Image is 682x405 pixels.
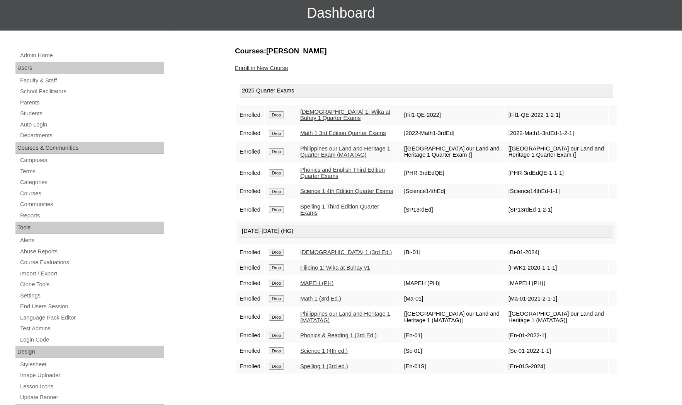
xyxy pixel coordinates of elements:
[505,142,608,162] td: [[GEOGRAPHIC_DATA] our Land and Heritage 1 Quarter Exam (]
[236,200,264,220] td: Enrolled
[300,332,377,338] a: Phonics & Reading 1 (3rd Ed.)
[300,363,348,369] a: Spelling 1 (3rd ed.)
[19,291,164,301] a: Settings
[269,130,284,137] input: Drop
[300,203,379,216] a: Spelling 1 Third Edition Quarter Exams
[236,260,264,275] td: Enrolled
[300,311,390,323] a: Philippines our Land and Heritage 1 (MATATAG)
[505,163,608,183] td: [PHR-3rdEdQE-1-1-1]
[505,291,608,306] td: [Ma-01-2021-2-1-1]
[19,324,164,333] a: Test Admins
[19,302,164,311] a: End Users Session
[19,98,164,108] a: Parents
[19,211,164,220] a: Reports
[19,189,164,198] a: Courses
[19,280,164,289] a: Clone Tools
[505,343,608,358] td: [Sc-01-2022-1-1]
[236,359,264,374] td: Enrolled
[240,225,613,238] div: [DATE]-[DATE] (HG)
[15,62,164,74] div: Users
[269,148,284,155] input: Drop
[19,156,164,165] a: Campuses
[300,249,392,255] a: [DEMOGRAPHIC_DATA] 1 (3rd Ed.)
[505,126,608,141] td: [2022-Math1-3rdEd-1-2-1]
[300,296,341,302] a: Math 1 (3rd Ed.)
[269,188,284,195] input: Drop
[400,163,504,183] td: [PHR-3rdEdQE]
[19,76,164,85] a: Faculty & Staff
[300,348,348,354] a: Science 1 (4th ed.)
[269,314,284,321] input: Drop
[19,200,164,209] a: Communities
[400,307,504,327] td: [[GEOGRAPHIC_DATA] our Land and Heritage 1 (MATATAG)]
[235,46,617,56] h3: Courses:[PERSON_NAME]
[300,109,390,121] a: [DEMOGRAPHIC_DATA] 1: Wika at Buhay 1 Quarter Exams
[19,247,164,256] a: Abuse Reports
[300,145,390,158] a: Philippines our Land and Heritage 1 Quarter Exam (MATATAG)
[236,184,264,199] td: Enrolled
[269,206,284,213] input: Drop
[19,360,164,369] a: Stylesheet
[19,313,164,323] a: Language Pack Editor
[236,245,264,260] td: Enrolled
[236,163,264,183] td: Enrolled
[15,222,164,234] div: Tools
[505,359,608,374] td: [En-01S-2024]
[19,167,164,176] a: Terms
[269,280,284,287] input: Drop
[236,291,264,306] td: Enrolled
[269,111,284,118] input: Drop
[505,245,608,260] td: [Bi-01-2024]
[19,120,164,130] a: Auto Login
[400,126,504,141] td: [2022-Math1-3rdEd]
[236,142,264,162] td: Enrolled
[400,184,504,199] td: [Science14thEd]
[236,105,264,125] td: Enrolled
[400,142,504,162] td: [[GEOGRAPHIC_DATA] our Land and Heritage 1 Quarter Exam (]
[269,347,284,354] input: Drop
[236,307,264,327] td: Enrolled
[505,105,608,125] td: [Fil1-QE-2022-1-2-1]
[236,328,264,343] td: Enrolled
[400,343,504,358] td: [Sc-01]
[269,249,284,256] input: Drop
[269,295,284,302] input: Drop
[240,84,613,97] div: 2025 Quarter Exams
[19,258,164,267] a: Course Evaluations
[269,264,284,271] input: Drop
[236,343,264,358] td: Enrolled
[19,109,164,118] a: Students
[19,371,164,380] a: Image Uploader
[400,328,504,343] td: [En-01]
[19,51,164,60] a: Admin Home
[19,87,164,96] a: School Facilitators
[300,265,370,271] a: Filipino 1: Wika at Buhay v1
[505,260,608,275] td: [FWK1-2020-1-1-1]
[400,245,504,260] td: [Bi-01]
[300,188,393,194] a: Science 1 4th Edition Quarter Exams
[400,276,504,291] td: [MAPEH (PH)]
[400,200,504,220] td: [SP13rdEd]
[505,184,608,199] td: [Science14thEd-1-1]
[19,131,164,140] a: Departments
[19,269,164,279] a: Import / Export
[19,382,164,391] a: Lesson Icons
[235,65,288,71] a: Enroll in New Course
[400,291,504,306] td: [Ma-01]
[236,126,264,141] td: Enrolled
[300,280,333,286] a: MAPEH (PH)
[15,142,164,154] div: Courses & Communities
[15,346,164,358] div: Design
[269,363,284,370] input: Drop
[269,169,284,176] input: Drop
[236,276,264,291] td: Enrolled
[19,178,164,187] a: Categories
[400,359,504,374] td: [En-01S]
[505,328,608,343] td: [En-01-2022-1]
[19,236,164,245] a: Alerts
[505,276,608,291] td: [MAPEH (PH)]
[19,393,164,402] a: Update Banner
[300,130,386,136] a: Math 1 3rd Edition Quarter Exams
[505,200,608,220] td: [SP13rdEd-1-2-1]
[300,167,385,179] a: Phonics and English Third Edition Quarter Exams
